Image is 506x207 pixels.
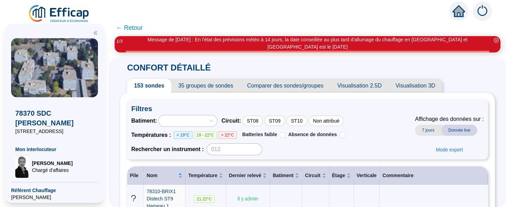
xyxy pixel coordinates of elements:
i: 1 / 3 [116,39,123,44]
span: Dernier relevé [229,172,261,179]
span: 78370 SDC [PERSON_NAME] [15,108,94,128]
th: Nom [144,166,185,185]
span: Batteries faible [242,132,277,137]
span: Température [188,172,217,179]
span: Nom [147,172,177,179]
span: Comparer des sondes/groupes [240,79,331,93]
div: Non attribué [308,116,344,126]
span: Circuit : [222,117,241,125]
span: Étage [332,172,345,179]
span: 19 - 22°C [194,131,217,139]
span: Pile [130,173,139,178]
span: Circuit [305,172,320,179]
img: alerts [473,1,492,21]
th: Commentaire [380,166,488,185]
span: [STREET_ADDRESS] [15,128,94,135]
img: Chargé d'affaires [15,156,29,178]
span: Batiment : [131,117,157,125]
span: Absence de données [288,132,337,137]
div: ST10 [287,116,307,126]
th: Température [185,166,226,185]
span: Batiment [273,172,293,179]
span: home [453,5,465,17]
span: Chargé d'affaires [32,167,73,174]
span: Températures : [131,131,174,139]
span: ← Retour [116,23,143,33]
span: Affichage des données sur : [415,115,484,123]
div: ST08 [242,116,263,126]
span: CONFORT DÉTAILLÉ [120,63,218,72]
span: Mode expert [436,146,463,154]
span: 35 groupes de sondes [171,79,240,93]
span: 7 jours [415,125,441,136]
th: Dernier relevé [226,166,270,185]
img: efficap energie logo [28,4,91,24]
span: [PERSON_NAME] [32,160,73,167]
span: 153 sondes [127,79,171,93]
button: Mode expert [430,144,468,155]
span: Référent Chauffage [11,187,98,194]
span: Rechercher un instrument : [131,145,204,154]
span: Mon interlocuteur [15,146,94,153]
span: [PERSON_NAME] [11,194,98,201]
span: Visualisation 3D [389,79,442,93]
span: Donnée live [441,125,477,136]
span: Visualisation 2.5D [330,79,389,93]
span: question [130,194,137,202]
span: close-circle [494,38,499,43]
span: double-left [93,31,98,35]
th: Circuit [302,166,329,185]
span: Filtres [131,104,484,114]
th: Verticale [354,166,380,185]
span: Il y a 3 min [238,196,258,201]
th: Batiment [270,166,302,185]
div: Message de [DATE] : En l'état des prévisions météo à 14 jours, la date conseillée au plus tard d'... [126,36,489,51]
span: 21.22 °C [194,195,215,203]
span: < 19°C [174,131,192,139]
th: Étage [329,166,354,185]
div: ST09 [264,116,285,126]
span: > 22°C [218,131,237,139]
input: 012 [207,143,262,155]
